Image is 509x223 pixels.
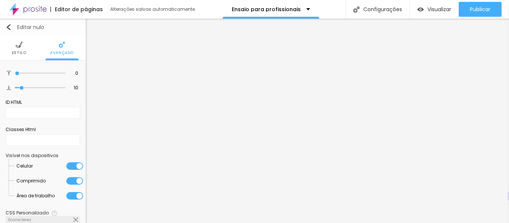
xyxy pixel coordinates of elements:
img: Ícone [52,211,57,216]
button: Publicar [459,2,502,17]
iframe: Editor [86,19,509,223]
font: ID HTML [6,99,22,105]
img: Ícone [73,217,78,222]
img: Ícone [6,24,12,30]
img: Ícone [6,85,11,90]
font: Área de trabalho [16,192,55,199]
img: Ícone [353,6,360,13]
button: Visualizar [410,2,459,17]
img: view-1.svg [417,6,424,13]
font: Estilo [12,50,26,55]
font: Comprimido [16,178,46,184]
font: caracteres [10,217,31,223]
img: Ícone [6,71,11,76]
font: Visualizar [427,6,451,13]
font: Editor de páginas [55,6,103,13]
font: Classes Html [6,126,36,133]
font: Celular [16,163,33,169]
font: Alterações salvas automaticamente [110,6,195,12]
font: Editar nulo [17,23,44,31]
font: CSS Personalizado [6,210,49,216]
font: Configurações [363,6,402,13]
font: Avançado [50,50,74,55]
img: Ícone [59,41,65,48]
font: 0 [8,217,10,223]
font: Publicar [470,6,490,13]
font: Ensaio para profissionais [232,6,301,13]
img: Ícone [16,41,22,48]
font: Visível nos dispositivos [6,152,59,159]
